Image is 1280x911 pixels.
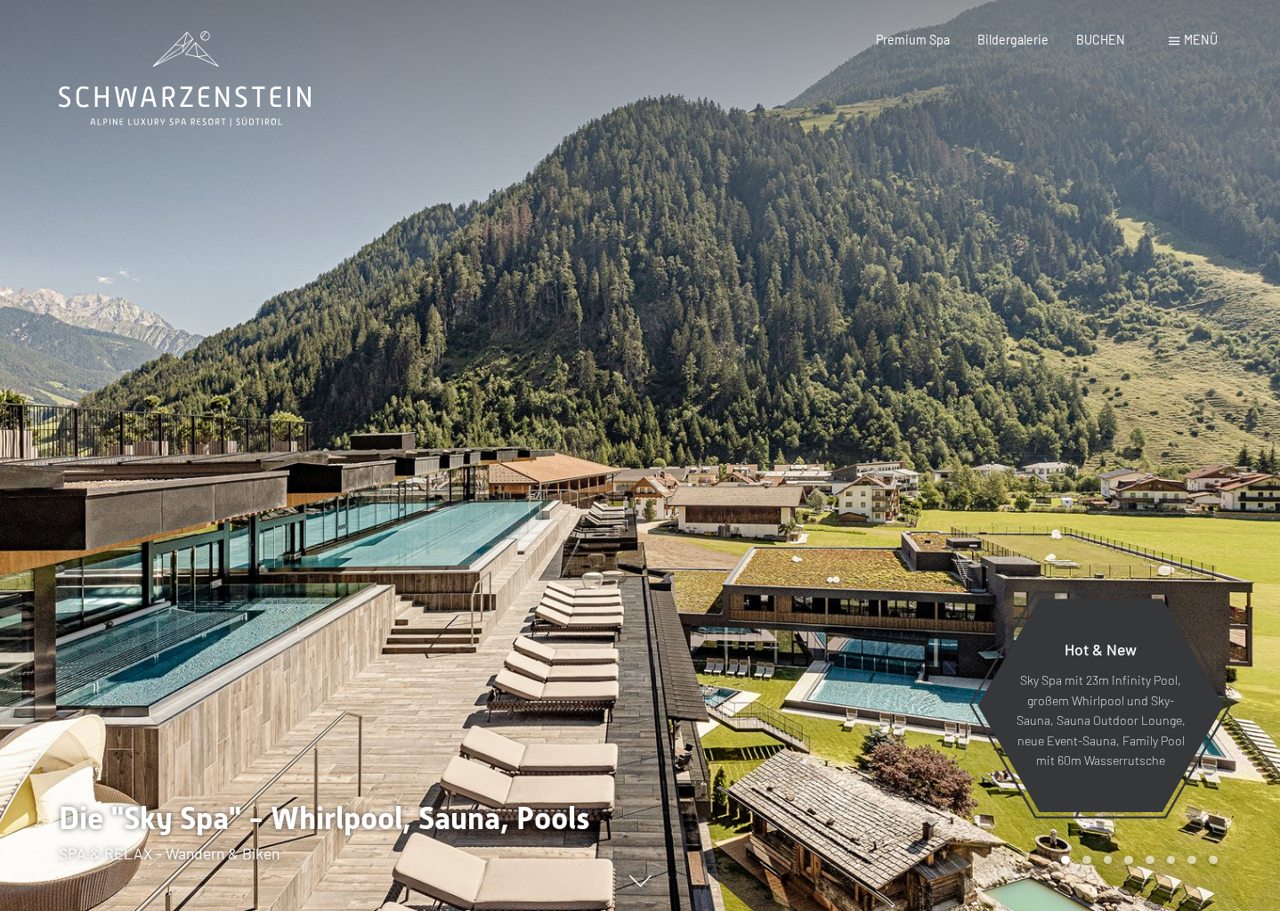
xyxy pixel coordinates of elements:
div: Carousel Page 4 [1124,856,1133,865]
div: Carousel Page 6 [1167,856,1176,865]
a: Premium Spa [876,32,950,47]
div: Carousel Page 5 [1146,856,1154,865]
span: Menü [1184,32,1218,47]
span: Hot & New [1065,639,1137,659]
div: Carousel Page 1 (Current Slide) [1061,856,1070,865]
a: Hot & New Sky Spa mit 23m Infinity Pool, großem Whirlpool und Sky-Sauna, Sauna Outdoor Lounge, ne... [976,598,1225,813]
div: Carousel Pagination [1055,856,1217,865]
p: Sky Spa mit 23m Infinity Pool, großem Whirlpool und Sky-Sauna, Sauna Outdoor Lounge, neue Event-S... [1016,671,1186,771]
div: Carousel Page 8 [1209,856,1218,865]
div: Carousel Page 3 [1104,856,1113,865]
a: BUCHEN [1076,32,1125,47]
a: Bildergalerie [977,32,1049,47]
div: Carousel Page 7 [1187,856,1196,865]
div: Carousel Page 2 [1082,856,1091,865]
